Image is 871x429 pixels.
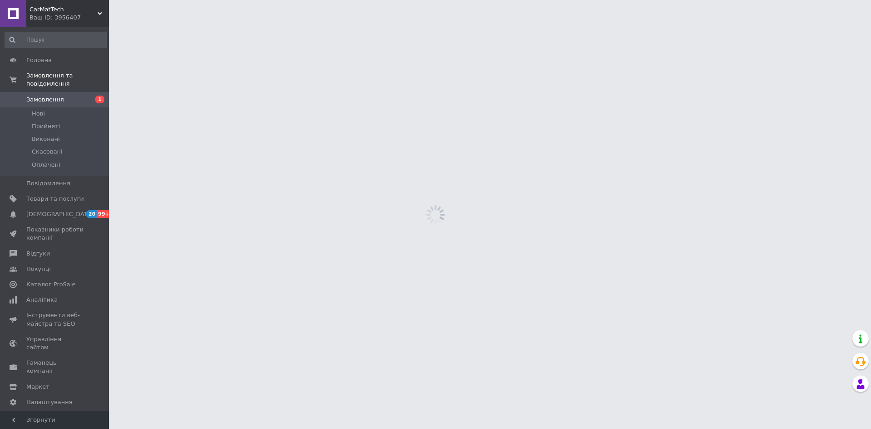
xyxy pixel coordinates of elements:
[26,398,73,406] span: Налаштування
[26,383,49,391] span: Маркет
[26,226,84,242] span: Показники роботи компанії
[26,311,84,328] span: Інструменти веб-майстра та SEO
[26,296,58,304] span: Аналітика
[26,280,75,289] span: Каталог ProSale
[26,250,50,258] span: Відгуки
[26,195,84,203] span: Товари та послуги
[5,32,107,48] input: Пошук
[26,210,93,218] span: [DEMOGRAPHIC_DATA]
[29,5,98,14] span: CarMatTech
[32,122,60,130] span: Прийняті
[26,359,84,375] span: Гаманець компанії
[32,148,63,156] span: Скасовані
[26,56,52,64] span: Головна
[86,210,97,218] span: 20
[32,110,45,118] span: Нові
[29,14,109,22] div: Ваш ID: 3956407
[95,96,104,103] span: 1
[26,335,84,352] span: Управління сайтом
[26,96,64,104] span: Замовлення
[26,179,70,188] span: Повідомлення
[26,72,109,88] span: Замовлення та повідомлення
[32,135,60,143] span: Виконані
[32,161,60,169] span: Оплачені
[26,265,51,273] span: Покупці
[97,210,112,218] span: 99+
